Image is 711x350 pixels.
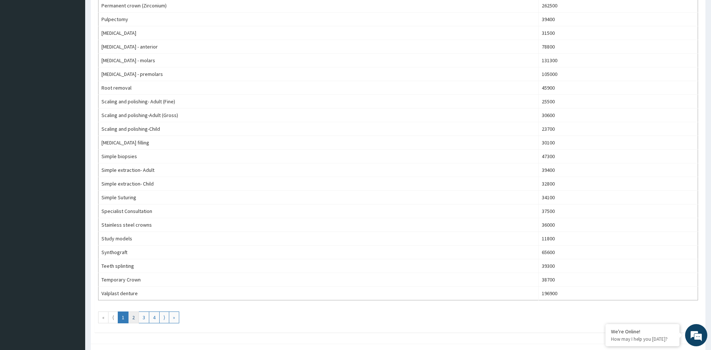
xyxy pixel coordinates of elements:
td: 105000 [539,67,698,81]
td: Temporary Crown [99,273,539,287]
a: Go to page number 2 [128,311,139,323]
td: 131300 [539,54,698,67]
td: [MEDICAL_DATA] - anterior [99,40,539,54]
div: We're Online! [611,328,674,335]
td: [MEDICAL_DATA] [99,26,539,40]
td: Simple biopsies [99,150,539,163]
td: Simple extraction- Adult [99,163,539,177]
td: Synthograft [99,246,539,259]
td: 196900 [539,287,698,300]
td: 78800 [539,40,698,54]
span: We're online! [43,93,102,168]
td: 45900 [539,81,698,95]
td: Specialist Consultation [99,204,539,218]
td: 39300 [539,259,698,273]
div: Chat with us now [39,41,124,51]
a: Go to first page [98,311,109,323]
td: Scaling and polishing-Child [99,122,539,136]
td: 39400 [539,13,698,26]
td: Pulpectomy [99,13,539,26]
td: 37500 [539,204,698,218]
a: Go to next page [159,311,169,323]
td: 31500 [539,26,698,40]
img: d_794563401_company_1708531726252_794563401 [14,37,30,56]
td: 38700 [539,273,698,287]
td: 25500 [539,95,698,109]
a: Go to last page [169,311,179,323]
td: 39400 [539,163,698,177]
td: 32800 [539,177,698,191]
div: Minimize live chat window [121,4,139,21]
td: 23700 [539,122,698,136]
td: Simple Suturing [99,191,539,204]
td: 65600 [539,246,698,259]
td: Simple extraction- Child [99,177,539,191]
td: Scaling and polishing-Adult (Gross) [99,109,539,122]
td: Scaling and polishing- Adult (Fine) [99,95,539,109]
a: Go to page number 4 [149,311,160,323]
td: Teeth splinting [99,259,539,273]
td: Root removal [99,81,539,95]
a: Go to page number 3 [138,311,149,323]
td: [MEDICAL_DATA] - molars [99,54,539,67]
a: Go to page number 1 [118,311,128,323]
td: [MEDICAL_DATA] - premolars [99,67,539,81]
a: Go to previous page [108,311,118,323]
td: 34100 [539,191,698,204]
td: 30600 [539,109,698,122]
textarea: Type your message and hit 'Enter' [4,202,141,228]
td: 30100 [539,136,698,150]
td: [MEDICAL_DATA] filling [99,136,539,150]
td: 47300 [539,150,698,163]
td: 36000 [539,218,698,232]
td: Study models [99,232,539,246]
td: Valplast denture [99,287,539,300]
td: Stainless steel crowns [99,218,539,232]
p: How may I help you today? [611,336,674,342]
td: 11800 [539,232,698,246]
